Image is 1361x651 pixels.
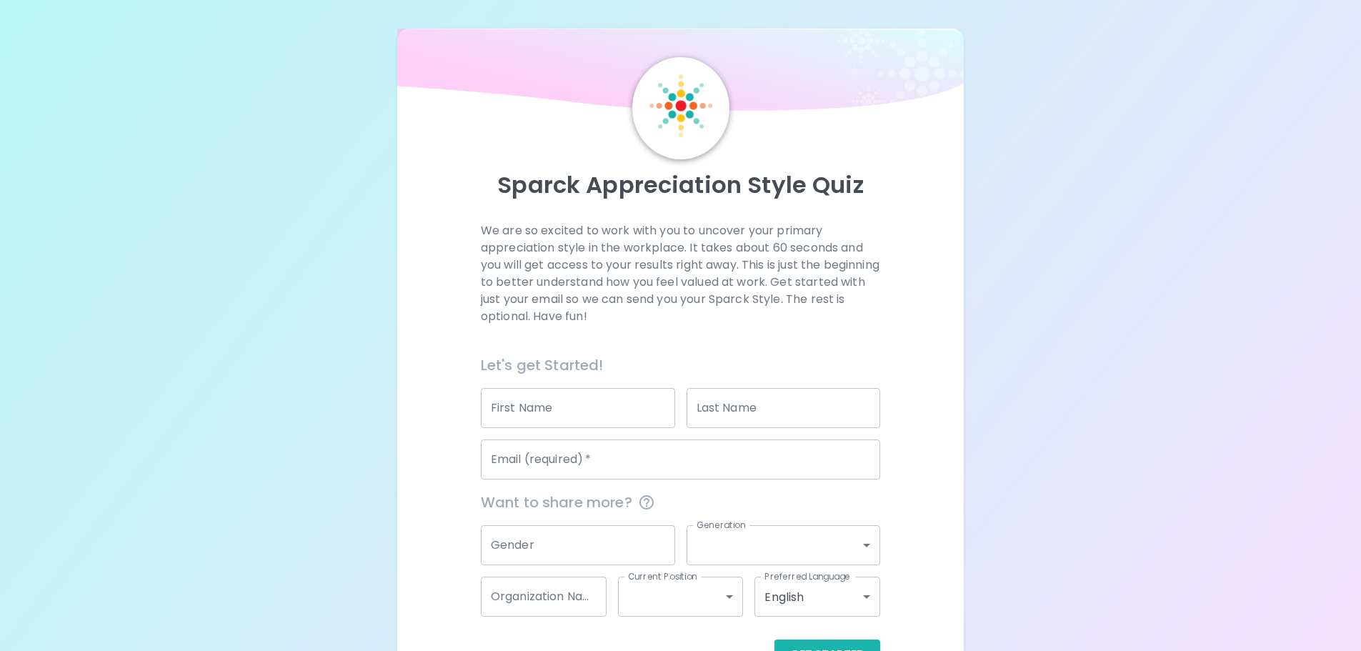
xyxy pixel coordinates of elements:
[697,519,746,531] label: Generation
[481,491,880,514] span: Want to share more?
[481,222,880,325] p: We are so excited to work with you to uncover your primary appreciation style in the workplace. I...
[649,74,712,137] img: Sparck Logo
[628,570,697,582] label: Current Position
[481,354,880,377] h6: Let's get Started!
[754,577,880,617] div: English
[397,29,964,118] img: wave
[414,171,947,199] p: Sparck Appreciation Style Quiz
[638,494,655,511] svg: This information is completely confidential and only used for aggregated appreciation studies at ...
[764,570,850,582] label: Preferred Language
